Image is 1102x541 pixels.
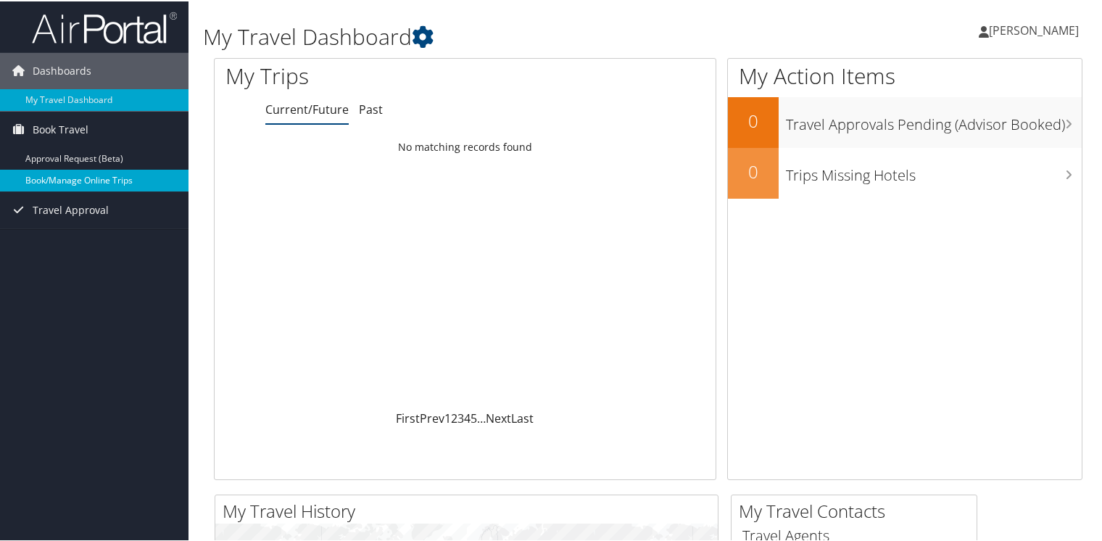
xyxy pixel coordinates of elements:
[457,409,464,425] a: 3
[728,158,779,183] h2: 0
[420,409,444,425] a: Prev
[215,133,716,159] td: No matching records found
[979,7,1093,51] a: [PERSON_NAME]
[32,9,177,44] img: airportal-logo.png
[225,59,496,90] h1: My Trips
[786,106,1082,133] h3: Travel Approvals Pending (Advisor Booked)
[265,100,349,116] a: Current/Future
[396,409,420,425] a: First
[486,409,511,425] a: Next
[739,497,977,522] h2: My Travel Contacts
[786,157,1082,184] h3: Trips Missing Hotels
[33,51,91,88] span: Dashboards
[203,20,797,51] h1: My Travel Dashboard
[728,107,779,132] h2: 0
[511,409,534,425] a: Last
[989,21,1079,37] span: [PERSON_NAME]
[33,191,109,227] span: Travel Approval
[471,409,477,425] a: 5
[451,409,457,425] a: 2
[444,409,451,425] a: 1
[728,59,1082,90] h1: My Action Items
[359,100,383,116] a: Past
[477,409,486,425] span: …
[33,110,88,146] span: Book Travel
[464,409,471,425] a: 4
[728,96,1082,146] a: 0Travel Approvals Pending (Advisor Booked)
[728,146,1082,197] a: 0Trips Missing Hotels
[223,497,718,522] h2: My Travel History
